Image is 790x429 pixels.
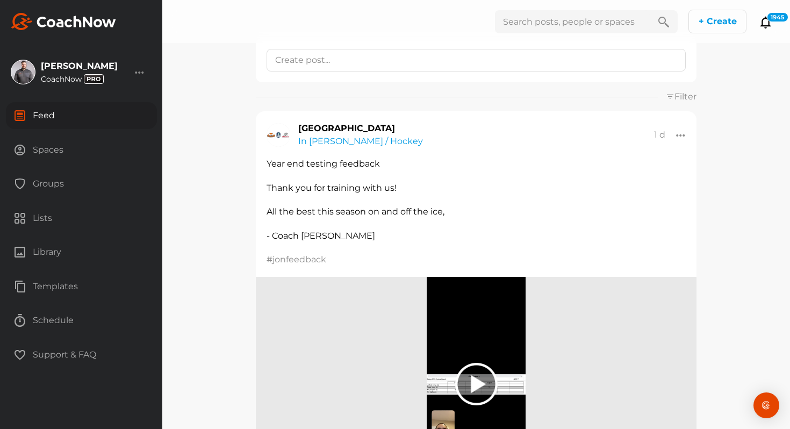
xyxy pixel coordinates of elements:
[6,170,157,197] div: Groups
[84,74,104,84] img: svg+xml;base64,PHN2ZyB3aWR0aD0iMzciIGhlaWdodD0iMTgiIHZpZXdCb3g9IjAgMCAzNyAxOCIgZmlsbD0ibm9uZSIgeG...
[753,392,779,418] div: Open Intercom Messenger
[267,253,326,266] div: #jonfeedback
[5,102,157,137] a: Feed
[6,205,157,232] div: Lists
[298,135,423,148] a: In [PERSON_NAME] / Hockey
[267,158,686,242] div: Year end testing feedback Thank you for training with us! All the best this season on and off the...
[6,273,157,300] div: Templates
[5,170,157,205] a: Groups
[654,130,665,140] div: 1 d
[759,16,772,29] button: 1945
[41,74,118,84] div: CoachNow
[5,307,157,341] a: Schedule
[6,137,157,163] div: Spaces
[11,13,116,30] img: svg+xml;base64,PHN2ZyB3aWR0aD0iMTk2IiBoZWlnaHQ9IjMyIiB2aWV3Qm94PSIwIDAgMTk2IDMyIiBmaWxsPSJub25lIi...
[11,60,35,84] img: square_78c445fcc6b31ceac74539f9268aec4d.jpg
[5,239,157,273] a: Library
[5,137,157,171] a: Spaces
[495,10,650,33] input: Search posts, people or spaces
[267,123,290,147] img: square_3d8b6ea498c6a4f642f9a57d7912f30d.jpg
[5,341,157,376] a: Support & FAQ
[6,239,157,266] div: Library
[666,91,696,102] a: Filter
[767,12,788,22] div: 1945
[6,341,157,368] div: Support & FAQ
[688,10,746,33] button: + Create
[41,62,118,70] div: [PERSON_NAME]
[6,307,157,334] div: Schedule
[298,122,423,135] div: [GEOGRAPHIC_DATA]
[6,102,157,129] div: Feed
[5,273,157,308] a: Templates
[5,205,157,239] a: Lists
